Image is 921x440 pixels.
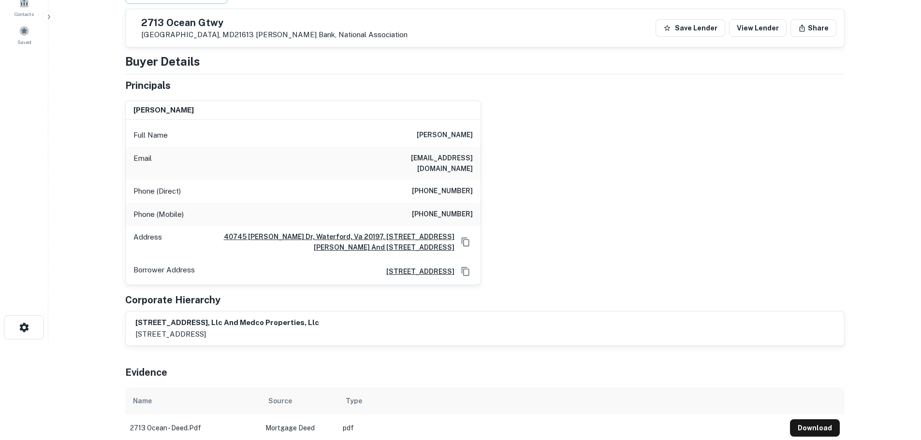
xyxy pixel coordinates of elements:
h5: Principals [125,78,171,93]
h5: Corporate Hierarchy [125,293,220,307]
button: Copy Address [458,235,473,249]
h6: [PHONE_NUMBER] [412,209,473,220]
p: Borrower Address [133,264,195,279]
h6: [PERSON_NAME] [417,129,473,141]
div: Sending borrower request to AI... [114,30,186,45]
p: Phone (Direct) [133,185,181,197]
a: [STREET_ADDRESS] [379,266,454,277]
h6: [EMAIL_ADDRESS][DOMAIN_NAME] [357,153,473,174]
div: Type [346,395,362,407]
span: Saved [17,38,31,46]
button: Save Lender [656,19,725,37]
h5: 2713 Ocean Gtwy [141,18,408,28]
div: Name [133,395,152,407]
a: 40745 [PERSON_NAME] Dr, Waterford, Va 20197, [STREET_ADDRESS][PERSON_NAME] And [STREET_ADDRESS] [166,231,454,253]
div: Source [268,395,292,407]
th: Name [125,387,261,414]
span: Contacts [15,10,34,18]
a: View Lender [729,19,787,37]
p: Phone (Mobile) [133,209,184,220]
iframe: Chat Widget [873,363,921,409]
h4: Buyer Details [125,53,200,70]
p: Full Name [133,129,168,141]
h6: [PHONE_NUMBER] [412,185,473,197]
button: Copy Address [458,264,473,279]
p: Email [133,153,152,174]
p: Address [133,231,162,253]
a: [PERSON_NAME] Bank, National Association [256,30,408,39]
h5: Evidence [125,365,167,380]
th: Type [338,387,785,414]
a: Saved [3,22,45,48]
th: Source [261,387,338,414]
h6: [STREET_ADDRESS], llc and medco properties, llc [135,317,319,328]
h6: [PERSON_NAME] [133,105,194,116]
p: [STREET_ADDRESS] [135,328,319,340]
button: Download [790,419,840,437]
button: Share [790,19,836,37]
p: [GEOGRAPHIC_DATA], MD21613 [141,30,408,39]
